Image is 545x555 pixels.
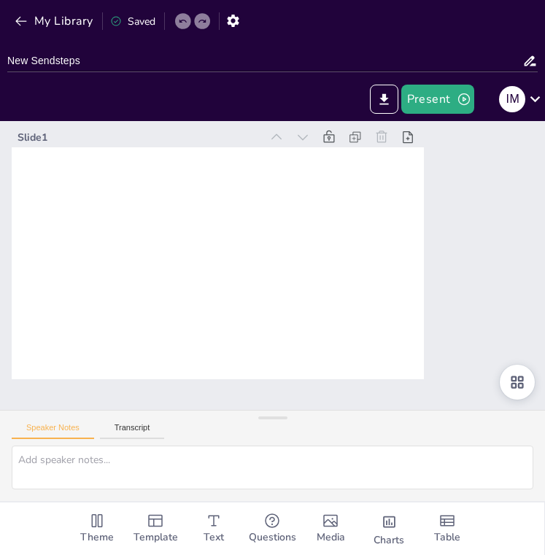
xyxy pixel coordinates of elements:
[434,529,460,546] span: Table
[301,502,360,555] div: Add images, graphics, shapes or video
[185,502,243,555] div: Add text boxes
[7,50,522,71] input: Insert title
[11,9,99,33] button: My Library
[317,529,345,546] span: Media
[374,532,404,548] span: Charts
[249,529,296,546] span: Questions
[18,131,260,144] div: Slide 1
[243,502,301,555] div: Get real-time input from your audience
[100,423,165,439] button: Transcript
[499,85,525,114] button: I M
[110,15,155,28] div: Saved
[370,85,398,114] button: Export to PowerPoint
[418,502,476,555] div: Add a table
[134,529,178,546] span: Template
[499,86,525,112] div: I M
[360,502,418,555] div: Add charts and graphs
[126,502,185,555] div: Add ready made slides
[204,529,224,546] span: Text
[68,502,126,555] div: Change the overall theme
[80,529,114,546] span: Theme
[401,85,474,114] button: Present
[12,423,94,439] button: Speaker Notes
